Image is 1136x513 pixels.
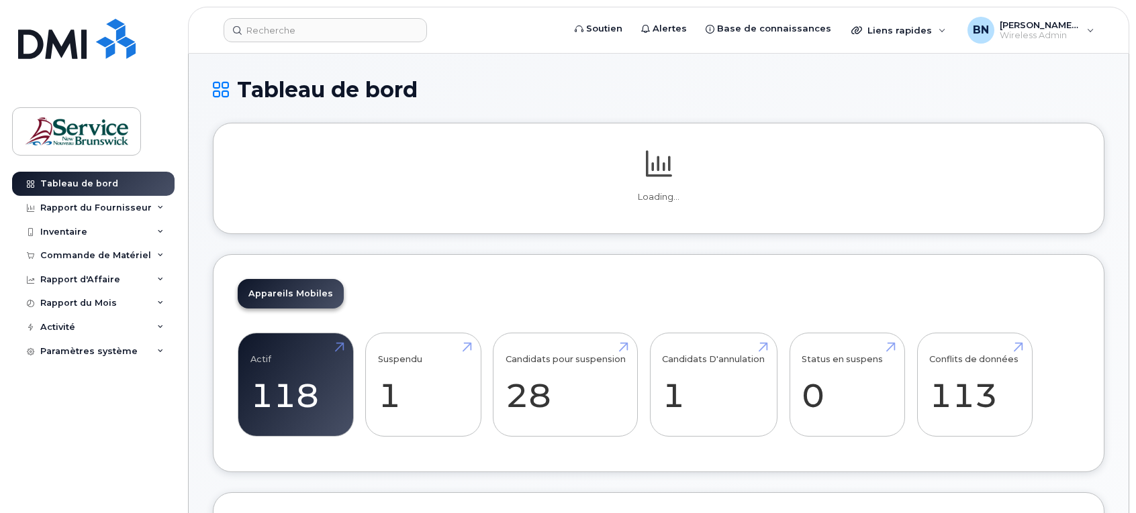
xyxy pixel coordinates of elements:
a: Candidats pour suspension 28 [506,341,626,429]
a: Actif 118 [250,341,341,429]
h1: Tableau de bord [213,78,1104,101]
a: Appareils Mobiles [238,279,344,308]
p: Loading... [238,191,1080,203]
a: Suspendu 1 [378,341,469,429]
a: Conflits de données 113 [929,341,1020,429]
a: Candidats D'annulation 1 [662,341,765,429]
a: Status en suspens 0 [802,341,892,429]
